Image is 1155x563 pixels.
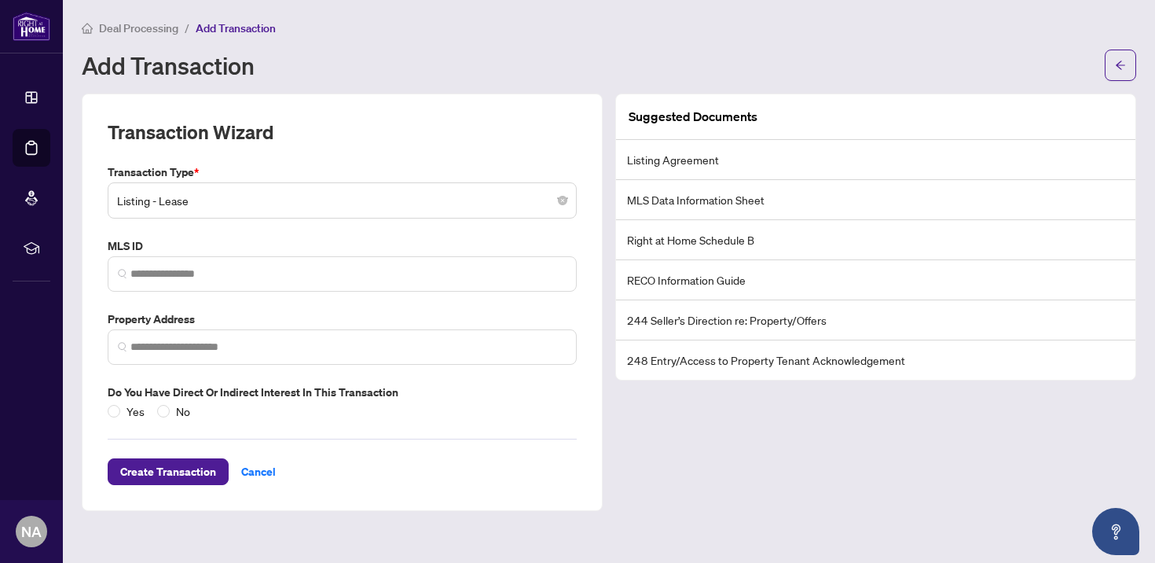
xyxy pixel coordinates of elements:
span: Create Transaction [120,459,216,484]
span: Cancel [241,459,276,484]
img: search_icon [118,269,127,278]
img: search_icon [118,342,127,351]
button: Create Transaction [108,458,229,485]
article: Suggested Documents [629,107,757,127]
span: home [82,23,93,34]
button: Cancel [229,458,288,485]
img: logo [13,12,50,41]
h2: Transaction Wizard [108,120,273,145]
span: No [170,403,196,420]
span: arrow-left [1115,60,1126,71]
span: Listing - Lease [117,186,567,215]
span: Add Transaction [196,21,276,35]
span: Yes [120,403,151,420]
li: 244 Seller’s Direction re: Property/Offers [616,300,1135,340]
button: Open asap [1092,508,1139,555]
li: 248 Entry/Access to Property Tenant Acknowledgement [616,340,1135,380]
span: NA [21,521,42,543]
span: close-circle [558,196,567,205]
label: Do you have direct or indirect interest in this transaction [108,384,577,401]
h1: Add Transaction [82,53,255,78]
li: RECO Information Guide [616,260,1135,300]
li: MLS Data Information Sheet [616,180,1135,220]
li: Listing Agreement [616,140,1135,180]
label: Property Address [108,311,577,328]
span: Deal Processing [99,21,178,35]
li: Right at Home Schedule B [616,220,1135,260]
li: / [185,19,189,37]
label: MLS ID [108,237,577,255]
label: Transaction Type [108,164,577,181]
